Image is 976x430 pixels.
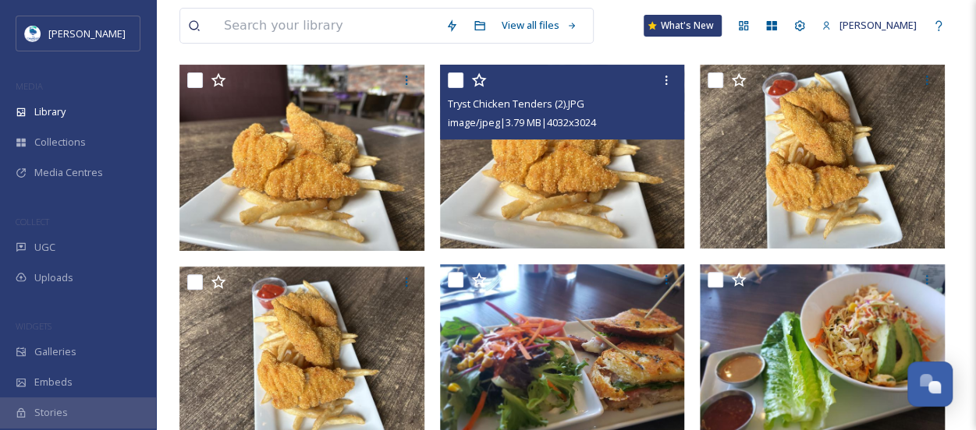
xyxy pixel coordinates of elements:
img: Tryst Chicken Tenders (3).JPG [179,65,428,251]
span: MEDIA [16,80,43,92]
span: Collections [34,135,86,150]
span: [PERSON_NAME] [839,18,917,32]
span: Media Centres [34,165,103,180]
span: Uploads [34,270,73,285]
span: UGC [34,240,55,255]
span: Tryst Chicken Tenders (2).JPG [448,97,584,111]
span: COLLECT [16,216,49,227]
a: What's New [644,15,722,37]
span: [PERSON_NAME] [48,26,126,41]
span: Library [34,104,66,119]
a: [PERSON_NAME] [814,10,925,41]
button: Open Chat [907,361,953,407]
span: Stories [34,405,68,420]
span: Embeds [34,375,73,389]
img: Tryst Chicken Tenders (2).JPG [440,65,685,248]
img: Tryst Chicken Tenders (1).JPG [700,65,945,248]
a: View all files [494,10,585,41]
span: WIDGETS [16,320,51,332]
img: download.jpeg [25,26,41,41]
input: Search your library [216,9,438,43]
span: image/jpeg | 3.79 MB | 4032 x 3024 [448,115,596,129]
span: Galleries [34,344,76,359]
